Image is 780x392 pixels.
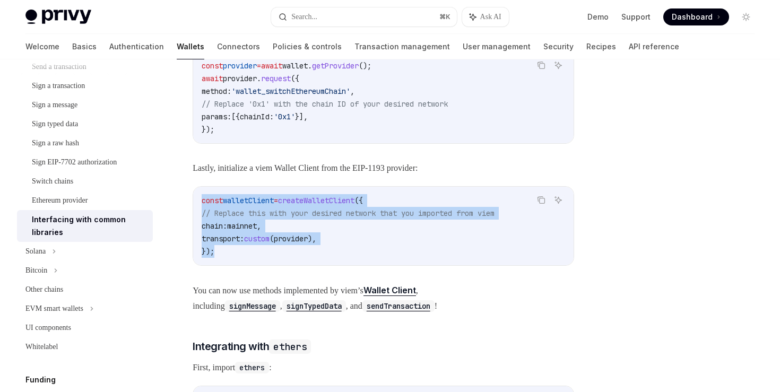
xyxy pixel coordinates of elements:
[257,74,261,83] span: .
[354,196,363,205] span: ({
[72,34,97,59] a: Basics
[17,318,153,337] a: UI components
[587,12,609,22] a: Demo
[273,34,342,59] a: Policies & controls
[257,221,261,231] span: ,
[354,34,450,59] a: Transaction management
[202,99,448,109] span: // Replace '0x1' with the chain ID of your desired network
[363,285,416,296] a: Wallet Client
[17,76,153,95] a: Sign a transaction
[17,115,153,134] a: Sign typed data
[109,34,164,59] a: Authentication
[291,11,317,23] div: Search...
[362,300,435,311] a: sendTransaction
[25,302,83,315] div: EVM smart wallets
[202,112,231,121] span: params:
[25,341,58,353] div: Whitelabel
[202,125,214,134] span: });
[193,283,574,313] span: You can now use methods implemented by viem’s , including , , and !
[223,61,257,71] span: provider
[202,247,214,256] span: });
[17,337,153,356] a: Whitelabel
[231,112,240,121] span: [{
[17,95,153,115] a: Sign a message
[257,61,261,71] span: =
[629,34,679,59] a: API reference
[217,34,260,59] a: Connectors
[225,300,280,312] code: signMessage
[586,34,616,59] a: Recipes
[25,10,91,24] img: light logo
[32,99,77,111] div: Sign a message
[270,234,274,243] span: (
[227,221,257,231] span: mainnet
[274,112,295,121] span: '0x1'
[312,61,359,71] span: getProvider
[271,7,456,27] button: Search...⌘K
[32,213,146,239] div: Interfacing with common libraries
[543,34,574,59] a: Security
[202,61,223,71] span: const
[223,74,257,83] span: provider
[25,264,47,277] div: Bitcoin
[534,193,548,207] button: Copy the contents from the code block
[202,196,223,205] span: const
[534,58,548,72] button: Copy the contents from the code block
[32,118,78,130] div: Sign typed data
[202,234,244,243] span: transport:
[25,373,56,386] h5: Funding
[202,86,231,96] span: method:
[193,360,574,375] span: First, import :
[672,12,713,22] span: Dashboard
[17,210,153,242] a: Interfacing with common libraries
[202,74,223,83] span: await
[193,161,574,176] span: Lastly, initialize a viem Wallet Client from the EIP-1193 provider:
[25,321,71,334] div: UI components
[274,196,278,205] span: =
[17,172,153,191] a: Switch chains
[282,300,346,311] a: signTypedData
[202,208,495,218] span: // Replace this with your desired network that you imported from viem
[225,300,280,311] a: signMessage
[17,134,153,153] a: Sign a raw hash
[269,339,311,354] code: ethers
[350,86,354,96] span: ,
[240,112,274,121] span: chainId:
[462,7,509,27] button: Ask AI
[551,193,565,207] button: Ask AI
[32,80,85,92] div: Sign a transaction
[177,34,204,59] a: Wallets
[480,12,501,22] span: Ask AI
[231,86,350,96] span: 'wallet_switchEthereumChain'
[223,196,274,205] span: walletClient
[17,191,153,210] a: Ethereum provider
[295,112,308,121] span: }],
[261,74,291,83] span: request
[291,74,299,83] span: ({
[282,61,308,71] span: wallet
[308,234,316,243] span: ),
[738,8,755,25] button: Toggle dark mode
[621,12,651,22] a: Support
[32,194,88,207] div: Ethereum provider
[32,137,79,150] div: Sign a raw hash
[274,234,308,243] span: provider
[193,339,311,354] span: Integrating with
[17,280,153,299] a: Other chains
[25,34,59,59] a: Welcome
[261,61,282,71] span: await
[32,175,73,188] div: Switch chains
[282,300,346,312] code: signTypedData
[25,245,46,258] div: Solana
[362,300,435,312] code: sendTransaction
[17,153,153,172] a: Sign EIP-7702 authorization
[551,58,565,72] button: Ask AI
[235,362,269,373] code: ethers
[278,196,354,205] span: createWalletClient
[32,156,117,169] div: Sign EIP-7702 authorization
[25,283,63,296] div: Other chains
[308,61,312,71] span: .
[244,234,270,243] span: custom
[359,61,371,71] span: ();
[663,8,729,25] a: Dashboard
